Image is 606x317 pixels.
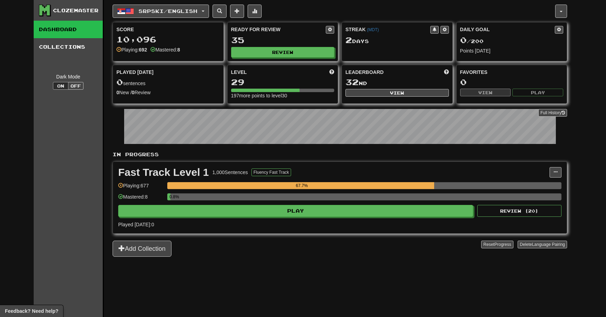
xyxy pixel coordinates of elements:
button: View [345,89,449,97]
span: 2 [345,35,352,45]
span: Language Pairing [532,242,565,247]
button: Add sentence to collection [230,5,244,18]
div: 35 [231,36,335,44]
div: Clozemaster [53,7,99,14]
span: Played [DATE]: 0 [118,222,154,227]
div: Fast Track Level 1 [118,167,209,178]
div: Mastered: 8 [118,193,164,205]
div: nd [345,78,449,87]
div: Mastered: [150,46,180,53]
button: View [460,89,511,96]
strong: 8 [177,47,180,53]
button: DeleteLanguage Pairing [518,241,567,248]
button: Off [68,82,83,90]
span: Progress [494,242,511,247]
strong: 0 [116,90,119,95]
button: ResetProgress [481,241,513,248]
div: Playing: [116,46,147,53]
strong: 692 [139,47,147,53]
div: 29 [231,78,335,87]
div: Points [DATE] [460,47,564,54]
div: Day s [345,36,449,45]
div: Dark Mode [39,73,97,80]
button: Add Collection [113,241,171,257]
button: Review (20) [477,205,561,217]
span: / 200 [460,38,484,44]
button: Fluency Fast Track [251,168,291,176]
button: Play [512,89,563,96]
a: Collections [34,38,103,56]
span: Score more points to level up [329,69,334,76]
button: Srpski/English [113,5,209,18]
button: Review [231,47,335,57]
div: Ready for Review [231,26,326,33]
button: More stats [248,5,262,18]
span: Leaderboard [345,69,384,76]
div: 67.7% [169,182,434,189]
div: 1,000 Sentences [213,169,248,176]
div: Favorites [460,69,564,76]
span: 32 [345,77,359,87]
span: Played [DATE] [116,69,154,76]
span: This week in points, UTC [444,69,449,76]
a: (MDT) [367,27,379,32]
button: Play [118,205,473,217]
span: 0 [460,35,467,45]
p: In Progress [113,151,567,158]
span: 0 [116,77,123,87]
button: Search sentences [213,5,227,18]
strong: 0 [132,90,135,95]
div: sentences [116,78,220,87]
a: Dashboard [34,21,103,38]
a: Full History [538,109,567,117]
span: Open feedback widget [5,308,58,315]
div: 0.8% [169,193,170,200]
button: On [53,82,68,90]
div: Score [116,26,220,33]
span: Srpski / English [139,8,197,14]
div: 197 more points to level 30 [231,92,335,99]
div: Playing: 677 [118,182,164,194]
div: 0 [460,78,564,87]
div: New / Review [116,89,220,96]
div: Daily Goal [460,26,555,34]
div: Streak [345,26,430,33]
div: 10,096 [116,35,220,44]
span: Level [231,69,247,76]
